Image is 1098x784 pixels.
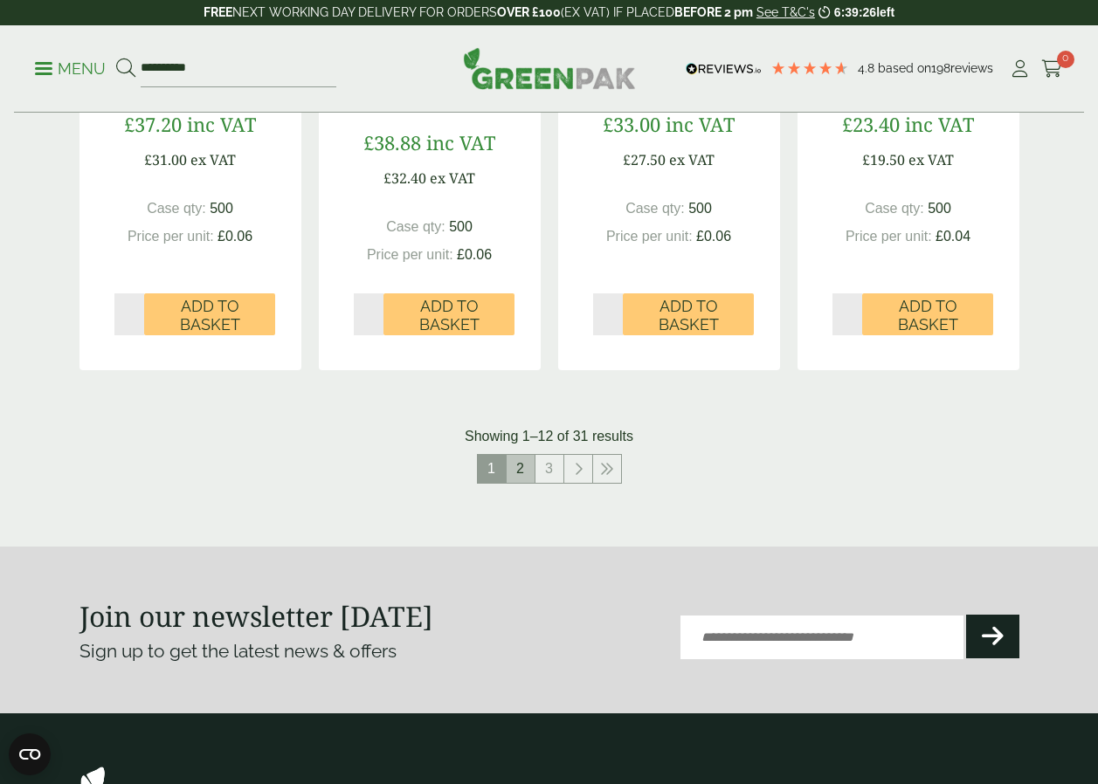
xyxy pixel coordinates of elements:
span: Case qty: [386,219,445,234]
span: 500 [210,201,233,216]
div: 4.79 Stars [770,60,849,76]
span: Based on [878,61,931,75]
span: ex VAT [908,150,954,169]
button: Add to Basket [383,293,514,335]
span: inc VAT [666,111,735,137]
span: £33.00 [603,111,660,137]
i: My Account [1009,60,1031,78]
button: Open CMP widget [9,733,51,775]
span: £19.50 [862,150,905,169]
span: £37.20 [124,111,182,137]
span: Add to Basket [396,297,502,334]
span: reviews [950,61,993,75]
span: Case qty: [147,201,206,216]
p: Showing 1–12 of 31 results [465,426,633,447]
span: £31.00 [144,150,187,169]
span: left [876,5,894,19]
span: 4.8 [858,61,878,75]
span: Case qty: [865,201,924,216]
span: Add to Basket [156,297,263,334]
span: ex VAT [190,150,236,169]
span: Case qty: [625,201,685,216]
span: ex VAT [430,168,475,188]
i: Cart [1041,60,1063,78]
span: Price per unit: [606,229,693,244]
span: 500 [688,201,712,216]
span: inc VAT [426,129,495,155]
span: £0.04 [936,229,970,244]
p: Sign up to get the latest news & offers [79,637,502,665]
span: 1 [478,455,506,483]
span: 6:39:26 [834,5,876,19]
span: Price per unit: [367,247,453,262]
span: £32.40 [383,168,426,188]
strong: Join our newsletter [DATE] [79,597,433,635]
strong: FREE [204,5,232,19]
button: Add to Basket [862,293,993,335]
strong: OVER £100 [497,5,561,19]
a: Menu [35,58,106,76]
strong: BEFORE 2 pm [674,5,753,19]
span: £0.06 [696,229,731,244]
button: Add to Basket [623,293,754,335]
a: 3 [535,455,563,483]
span: inc VAT [905,111,974,137]
button: Add to Basket [144,293,275,335]
a: 2 [507,455,535,483]
img: REVIEWS.io [686,63,762,75]
p: Menu [35,58,106,79]
span: £38.88 [363,129,421,155]
span: £27.50 [623,150,666,169]
span: 500 [449,219,473,234]
span: £0.06 [457,247,492,262]
a: 0 [1041,56,1063,82]
img: GreenPak Supplies [463,47,636,89]
span: 198 [931,61,950,75]
span: 0 [1057,51,1074,68]
span: £23.40 [842,111,900,137]
span: inc VAT [187,111,256,137]
span: Price per unit: [128,229,214,244]
span: Add to Basket [874,297,981,334]
span: Add to Basket [635,297,742,334]
span: Price per unit: [846,229,932,244]
span: ex VAT [669,150,715,169]
span: £0.06 [218,229,252,244]
a: See T&C's [756,5,815,19]
span: 500 [928,201,951,216]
